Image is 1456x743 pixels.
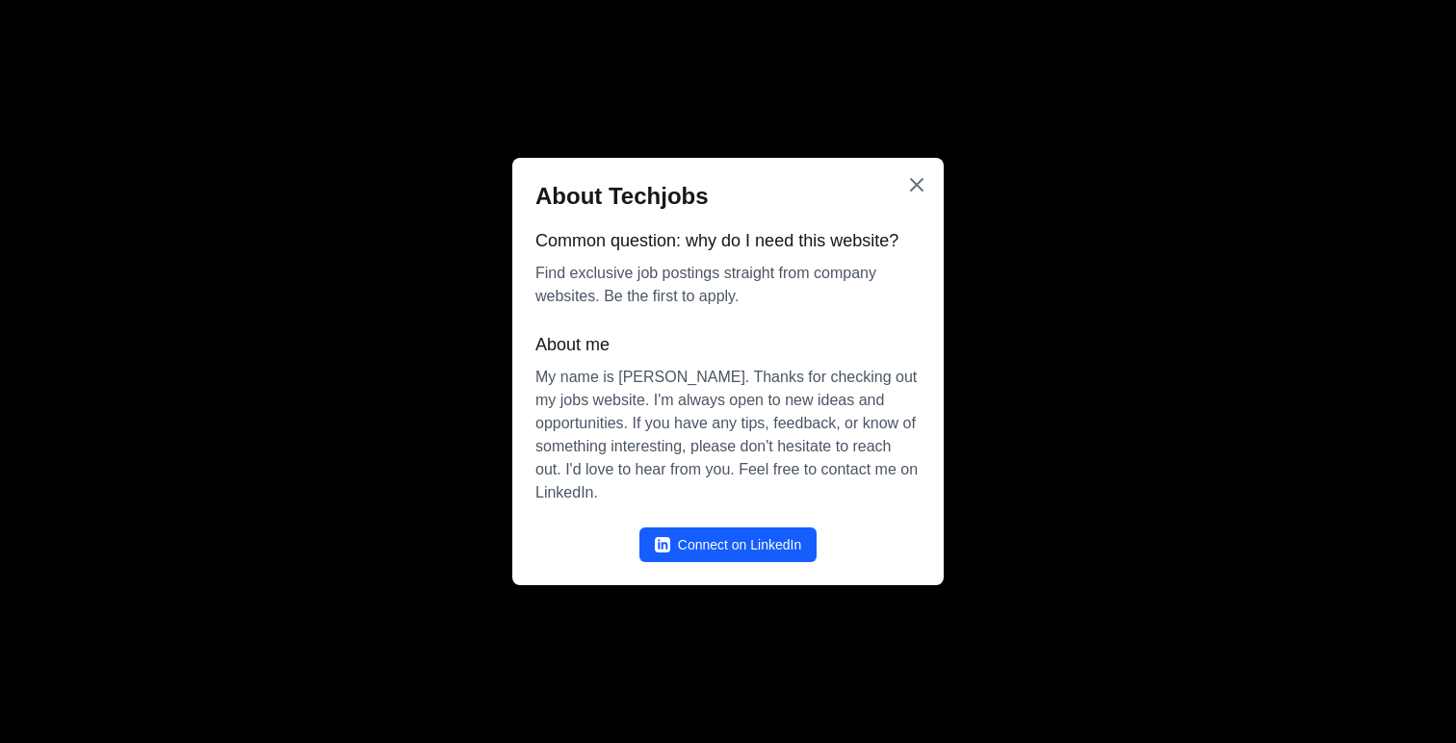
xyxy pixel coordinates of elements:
[535,366,921,504] p: My name is [PERSON_NAME]. Thanks for checking out my jobs website. I'm always open to new ideas a...
[535,181,921,212] h2: About Techjobs
[639,527,817,562] a: Connect on LinkedIn
[535,262,921,308] p: Find exclusive job postings straight from company websites. Be the first to apply.
[905,173,928,196] button: Close
[535,331,921,358] h3: About me
[535,227,921,254] h3: Common question: why do I need this website?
